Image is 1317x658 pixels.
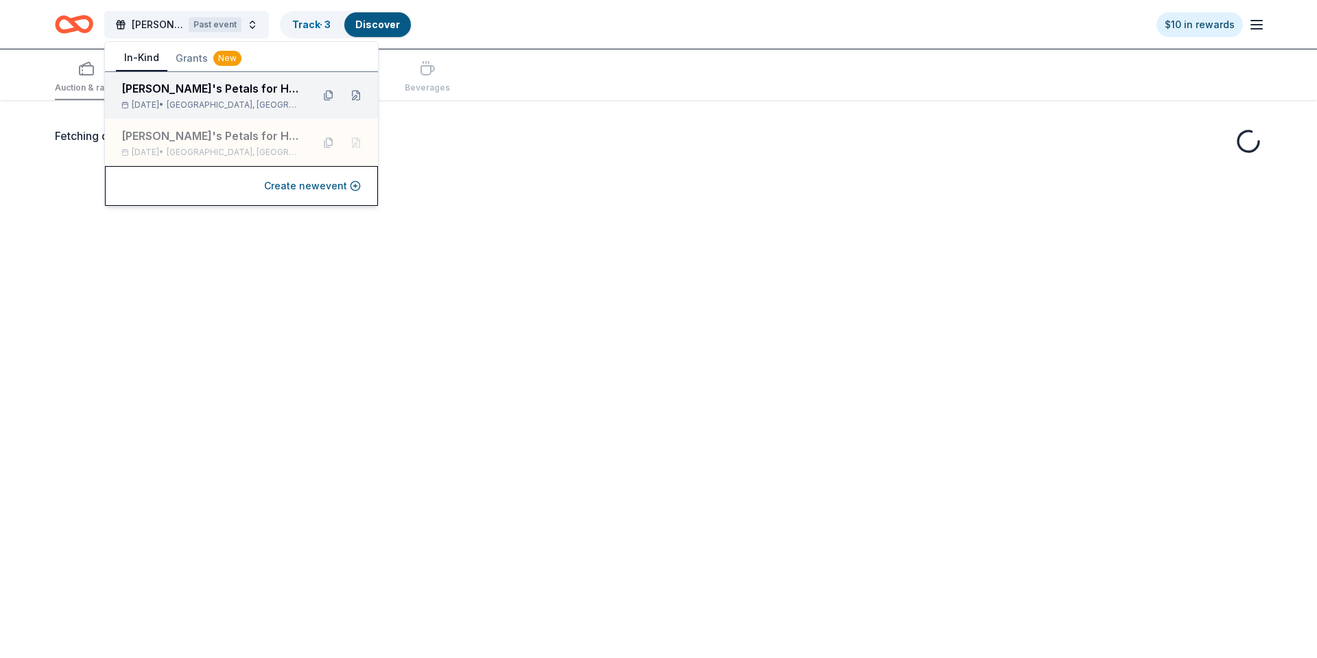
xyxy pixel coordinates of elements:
button: Track· 3Discover [280,11,412,38]
div: [PERSON_NAME]'s Petals for Hope Annual Event [121,128,301,144]
div: New [213,51,241,66]
div: Past event [189,17,241,32]
span: [PERSON_NAME]'s Petals for Hope Annual Event [132,16,183,33]
span: [GEOGRAPHIC_DATA], [GEOGRAPHIC_DATA] [167,99,301,110]
a: Discover [355,19,400,30]
button: Grants [167,46,250,71]
div: [PERSON_NAME]'s Petals for Hope Annual Event [121,80,301,97]
button: Create newevent [264,178,361,194]
div: [DATE] • [121,99,301,110]
a: $10 in rewards [1156,12,1243,37]
button: In-Kind [116,45,167,71]
div: Fetching donors, one moment... [55,128,1262,144]
a: Track· 3 [292,19,331,30]
a: Home [55,8,93,40]
span: [GEOGRAPHIC_DATA], [GEOGRAPHIC_DATA] [167,147,301,158]
div: [DATE] • [121,147,301,158]
button: [PERSON_NAME]'s Petals for Hope Annual EventPast event [104,11,269,38]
